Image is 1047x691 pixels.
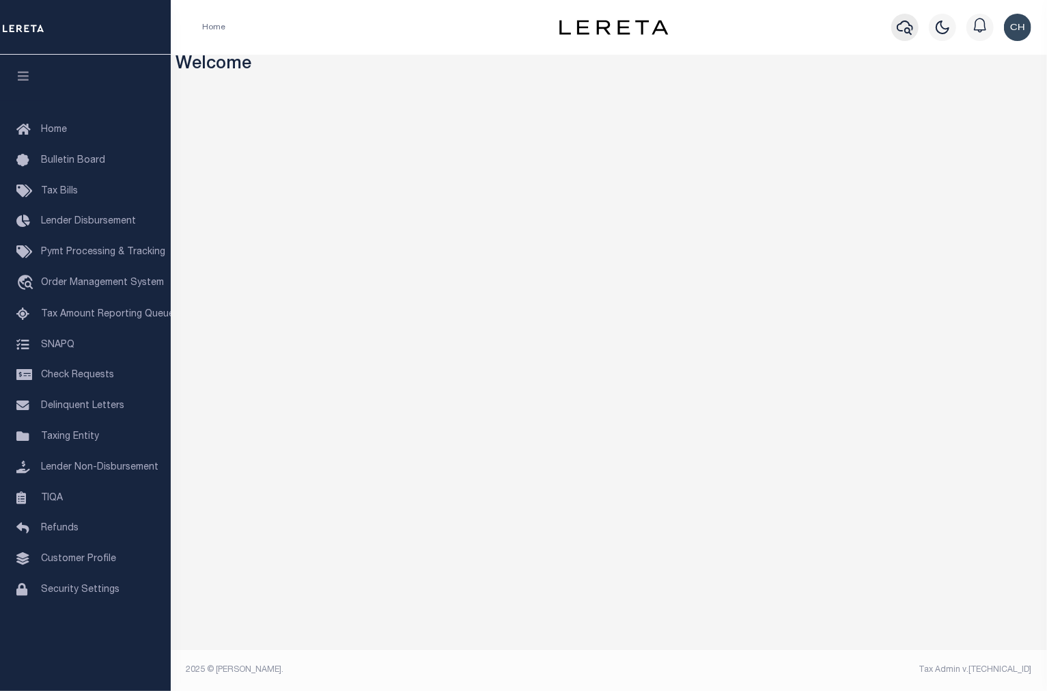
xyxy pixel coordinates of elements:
[16,275,38,293] i: travel_explore
[176,55,1042,76] h3: Welcome
[619,664,1032,676] div: Tax Admin v.[TECHNICAL_ID]
[41,401,124,411] span: Delinquent Letters
[41,463,158,472] span: Lender Non-Disbursement
[202,21,225,33] li: Home
[41,187,78,196] span: Tax Bills
[41,247,165,257] span: Pymt Processing & Tracking
[41,493,63,502] span: TIQA
[41,554,116,564] span: Customer Profile
[41,125,67,135] span: Home
[41,217,136,226] span: Lender Disbursement
[41,310,174,319] span: Tax Amount Reporting Queue
[41,585,120,595] span: Security Settings
[41,370,114,380] span: Check Requests
[41,524,79,533] span: Refunds
[41,156,105,165] span: Bulletin Board
[1004,14,1031,41] img: svg+xml;base64,PHN2ZyB4bWxucz0iaHR0cDovL3d3dy53My5vcmcvMjAwMC9zdmciIHBvaW50ZXItZXZlbnRzPSJub25lIi...
[176,664,609,676] div: 2025 © [PERSON_NAME].
[41,432,99,442] span: Taxing Entity
[41,278,164,288] span: Order Management System
[41,340,74,349] span: SNAPQ
[559,20,669,35] img: logo-dark.svg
